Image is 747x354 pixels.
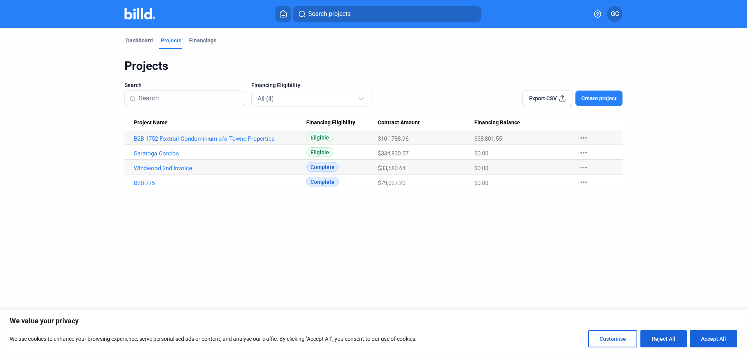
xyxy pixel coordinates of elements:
div: Dashboard [126,37,153,44]
a: B2B-1752 Foxtrail Condominium c/o Towne Properties [134,135,306,142]
span: Financing Eligibility [251,81,300,89]
p: We value your privacy [10,316,737,326]
mat-icon: more_horiz [579,163,588,172]
div: Financing Balance [474,119,571,126]
span: $0.00 [474,150,488,157]
button: Reject All [640,330,687,347]
a: Saratoga Condos [134,150,306,157]
span: $0.00 [474,165,488,172]
a: Windwood 2nd Invoice [134,165,306,172]
span: Contract Amount [378,119,420,126]
span: Complete [306,177,339,187]
span: Eligible [306,133,333,142]
span: $79,027.20 [378,180,405,187]
span: Financing Balance [474,119,520,126]
span: $38,801.55 [474,135,502,142]
p: We use cookies to enhance your browsing experience, serve personalised ads or content, and analys... [10,334,417,344]
button: Create project [575,91,622,106]
mat-icon: more_horiz [579,133,588,143]
span: GC [611,9,619,19]
button: GC [607,6,622,22]
input: Search [139,90,240,106]
span: $101,788.96 [378,135,409,142]
span: Financing Eligibility [306,119,355,126]
button: Customise [588,330,637,347]
span: Search projects [308,9,351,19]
span: Create project [581,94,617,102]
div: Project Name [134,119,306,126]
span: Search [124,81,142,89]
mat-select-trigger: All (4) [258,95,274,102]
div: Financing Eligibility [306,119,378,126]
button: Search projects [293,6,481,22]
div: Financings [189,37,216,44]
span: $334,830.57 [378,150,409,157]
div: Contract Amount [378,119,474,126]
button: Accept All [690,330,737,347]
img: Billd Company Logo [124,8,155,19]
span: Export CSV [529,94,557,102]
button: Export CSV [523,91,572,106]
span: Project Name [134,119,168,126]
span: $0.00 [474,180,488,187]
div: Projects [161,37,181,44]
div: Projects [124,59,622,73]
span: $33,580.64 [378,165,405,172]
span: Complete [306,162,339,172]
a: B2B-775 [134,180,306,187]
mat-icon: more_horiz [579,148,588,157]
mat-icon: more_horiz [579,178,588,187]
span: Eligible [306,147,333,157]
